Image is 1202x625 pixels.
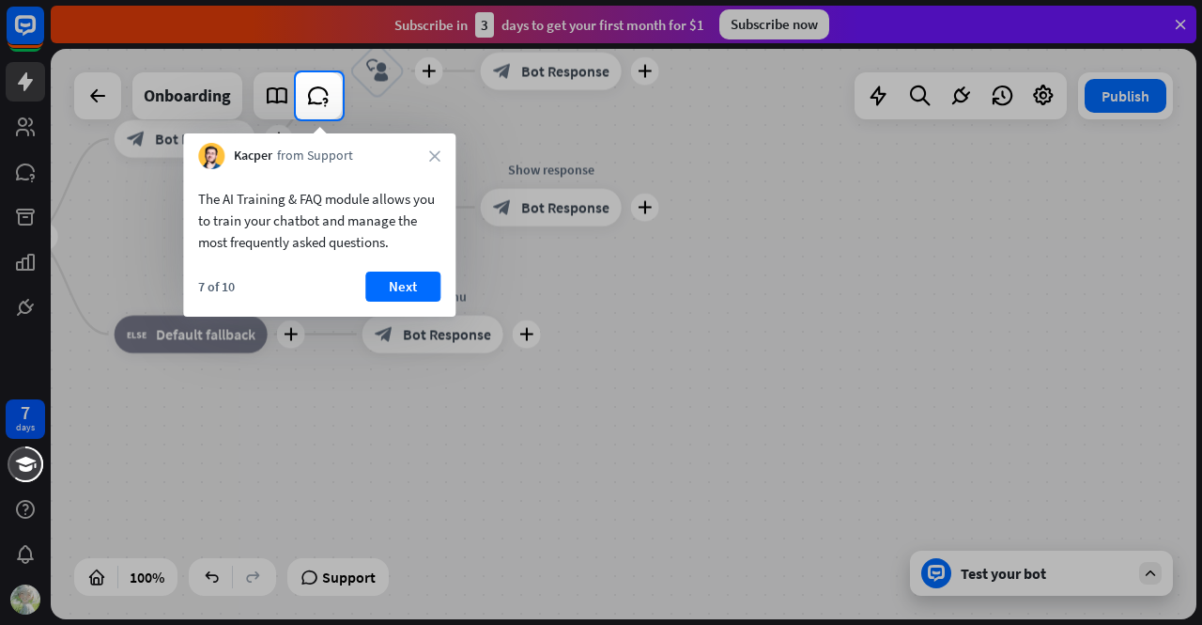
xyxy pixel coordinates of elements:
span: from Support [277,147,353,165]
i: close [429,150,440,162]
button: Next [365,272,440,302]
button: Open LiveChat chat widget [15,8,71,64]
div: 7 of 10 [198,278,235,295]
span: Kacper [234,147,272,165]
div: The AI Training & FAQ module allows you to train your chatbot and manage the most frequently aske... [198,188,440,253]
